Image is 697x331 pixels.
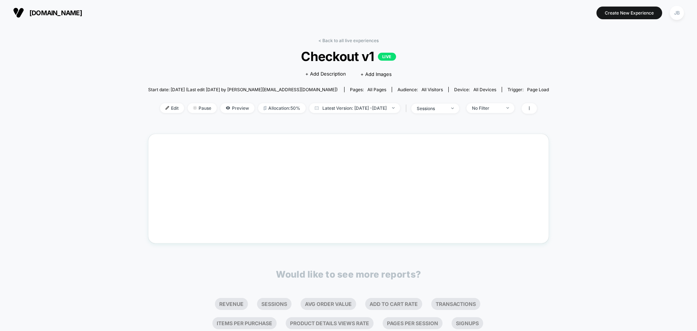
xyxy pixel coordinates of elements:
[276,269,421,280] p: Would like to see more reports?
[365,298,422,310] li: Add To Cart Rate
[451,108,454,109] img: end
[305,70,346,78] span: + Add Description
[315,106,319,110] img: calendar
[417,106,446,111] div: sessions
[452,317,483,329] li: Signups
[166,106,169,110] img: edit
[11,7,84,19] button: [DOMAIN_NAME]
[383,317,443,329] li: Pages Per Session
[193,106,197,110] img: end
[472,105,501,111] div: No Filter
[398,87,443,92] div: Audience:
[286,317,374,329] li: Product Details Views Rate
[301,298,356,310] li: Avg Order Value
[378,53,396,61] p: LIVE
[527,87,549,92] span: Page Load
[188,103,217,113] span: Pause
[350,87,386,92] div: Pages:
[215,298,248,310] li: Revenue
[29,9,82,17] span: [DOMAIN_NAME]
[596,7,662,19] button: Create New Experience
[148,87,338,92] span: Start date: [DATE] (Last edit [DATE] by [PERSON_NAME][EMAIL_ADDRESS][DOMAIN_NAME])
[392,107,395,109] img: end
[168,49,529,64] span: Checkout v1
[421,87,443,92] span: All Visitors
[367,87,386,92] span: all pages
[264,106,266,110] img: rebalance
[309,103,400,113] span: Latest Version: [DATE] - [DATE]
[212,317,277,329] li: Items Per Purchase
[360,71,392,77] span: + Add Images
[448,87,502,92] span: Device:
[318,38,379,43] a: < Back to all live experiences
[473,87,496,92] span: all devices
[668,5,686,20] button: JB
[257,298,292,310] li: Sessions
[508,87,549,92] div: Trigger:
[506,107,509,109] img: end
[258,103,306,113] span: Allocation: 50%
[160,103,184,113] span: Edit
[404,103,411,114] span: |
[431,298,480,310] li: Transactions
[220,103,254,113] span: Preview
[670,6,684,20] div: JB
[13,7,24,18] img: Visually logo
